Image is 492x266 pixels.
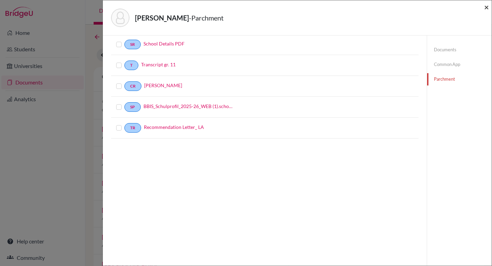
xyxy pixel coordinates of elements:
a: SP [124,102,141,112]
span: - Parchment [189,14,223,22]
a: Transcript gr. 11 [141,61,176,68]
span: × [484,2,489,12]
a: [PERSON_NAME] [144,82,182,89]
strong: [PERSON_NAME] [135,14,189,22]
a: TR [124,123,141,133]
a: CR [124,81,141,91]
a: BBIS_Schulprofil_2025-26_WEB (1).school_wide [143,103,234,110]
a: Documents [427,44,492,56]
a: Common App [427,58,492,70]
a: Recommendation Letter_ LA [144,123,204,131]
a: Parchment [427,73,492,85]
a: School Details PDF [143,40,184,47]
a: T [124,61,138,70]
button: Close [484,3,489,11]
a: SR [124,40,141,49]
